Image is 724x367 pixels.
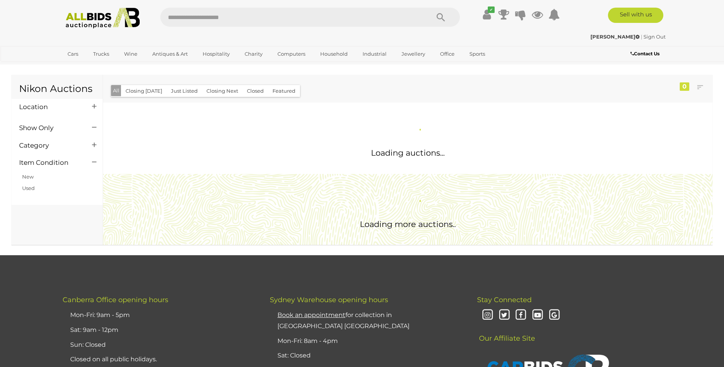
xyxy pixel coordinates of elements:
button: Closing Next [202,85,243,97]
img: Allbids.com.au [61,8,144,29]
a: Sell with us [608,8,663,23]
h4: Category [19,142,81,149]
span: | [641,34,642,40]
a: Book an appointmentfor collection in [GEOGRAPHIC_DATA] [GEOGRAPHIC_DATA] [277,311,410,330]
i: Twitter [498,309,511,322]
strong: [PERSON_NAME] [590,34,640,40]
h4: Item Condition [19,159,81,166]
a: Used [22,185,35,191]
li: Sun: Closed [68,338,251,353]
a: Wine [119,48,142,60]
a: Antiques & Art [147,48,193,60]
a: Contact Us [630,50,661,58]
li: Closed on all public holidays. [68,352,251,367]
span: Loading more auctions.. [360,219,456,229]
a: Trucks [88,48,114,60]
a: Hospitality [198,48,235,60]
a: Sign Out [643,34,666,40]
span: Sydney Warehouse opening hours [270,296,388,304]
i: ✔ [488,6,495,13]
span: Loading auctions... [371,148,445,158]
a: Industrial [358,48,392,60]
button: All [111,85,121,96]
i: Facebook [514,309,527,322]
li: Sat: 9am - 12pm [68,323,251,338]
li: Mon-Fri: 9am - 5pm [68,308,251,323]
button: Just Listed [166,85,202,97]
h4: Location [19,103,81,111]
li: Mon-Fri: 8am - 4pm [276,334,458,349]
i: Instagram [481,309,494,322]
button: Closed [242,85,268,97]
span: Canberra Office opening hours [63,296,168,304]
i: Youtube [531,309,544,322]
a: ✔ [481,8,493,21]
span: Our Affiliate Site [477,323,535,343]
a: Charity [240,48,268,60]
a: [GEOGRAPHIC_DATA] [63,60,127,73]
a: Jewellery [397,48,430,60]
button: Featured [268,85,300,97]
li: Sat: Closed [276,348,458,363]
b: Contact Us [630,51,660,56]
a: [PERSON_NAME] [590,34,641,40]
u: Book an appointment [277,311,345,319]
button: Closing [DATE] [121,85,167,97]
i: Google [548,309,561,322]
span: Stay Connected [477,296,532,304]
a: Cars [63,48,83,60]
a: Office [435,48,460,60]
a: Computers [273,48,310,60]
h4: Show Only [19,124,81,132]
a: Sports [464,48,490,60]
div: 0 [680,82,689,91]
a: New [22,174,34,180]
button: Search [422,8,460,27]
h1: Nikon Auctions [19,84,95,94]
a: Household [315,48,353,60]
